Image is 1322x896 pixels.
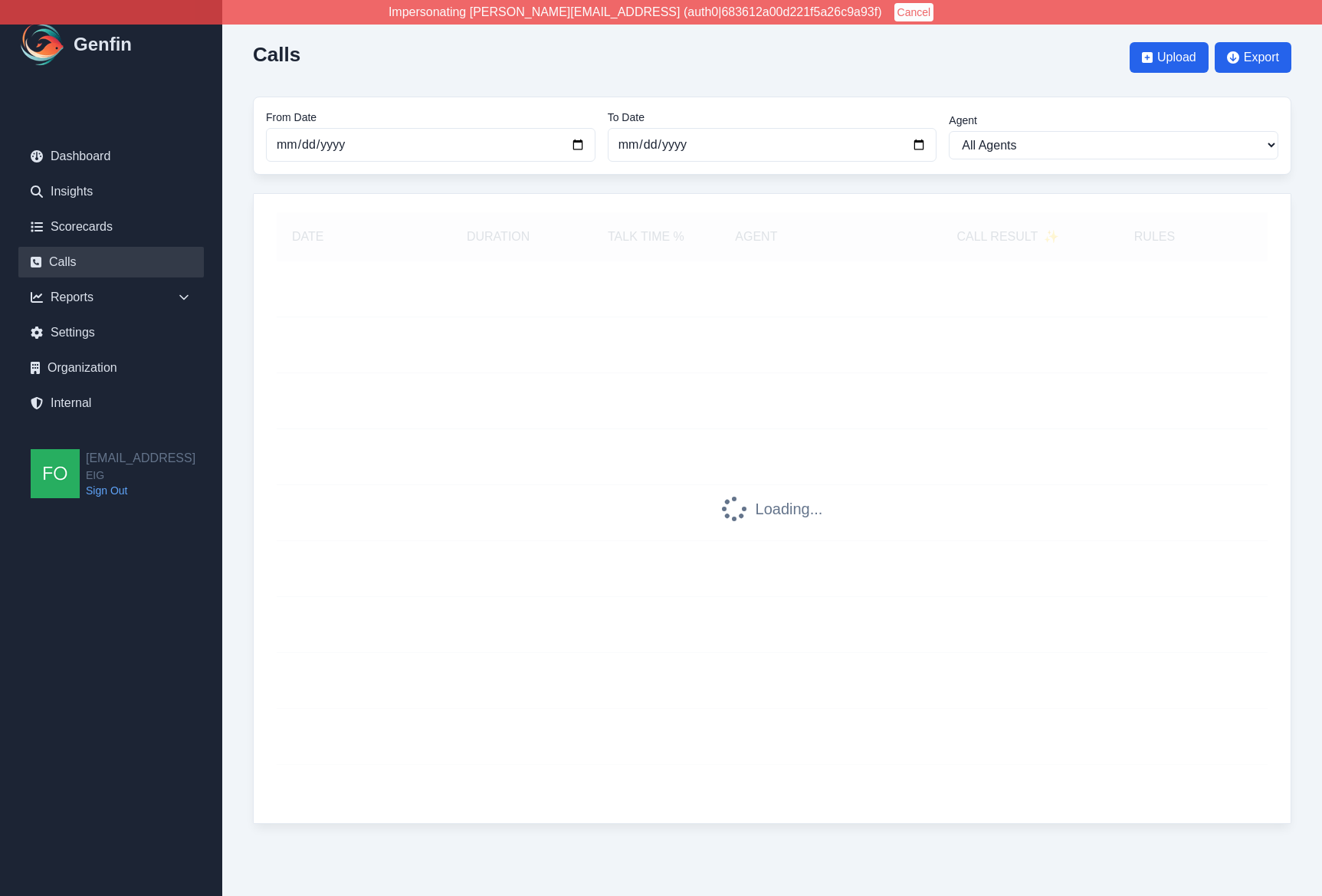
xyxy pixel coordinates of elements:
[292,228,409,246] h5: Date
[18,176,204,207] a: Insights
[1044,228,1059,246] span: ✨
[894,3,934,21] button: Cancel
[440,228,557,246] h5: Duration
[253,43,300,66] h2: Calls
[735,228,777,246] h5: Agent
[266,110,595,125] label: From Date
[949,113,1278,128] label: Agent
[956,228,1059,246] h5: Call Result
[18,141,204,172] a: Dashboard
[31,449,80,498] img: founders@genfin.ai
[18,388,204,418] a: Internal
[18,317,204,348] a: Settings
[1134,228,1175,246] h5: Rules
[18,353,204,383] a: Organization
[86,449,195,468] h2: [EMAIL_ADDRESS]
[18,247,204,277] a: Calls
[1157,48,1196,67] span: Upload
[608,110,937,125] label: To Date
[588,228,705,246] h5: Talk Time %
[86,483,195,498] a: Sign Out
[18,212,204,242] a: Scorecards
[74,32,132,57] h1: Genfin
[1130,42,1209,73] button: Upload
[86,468,195,483] span: EIG
[1215,42,1291,73] button: Export
[18,20,67,69] img: Logo
[18,282,204,313] div: Reports
[1244,48,1279,67] span: Export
